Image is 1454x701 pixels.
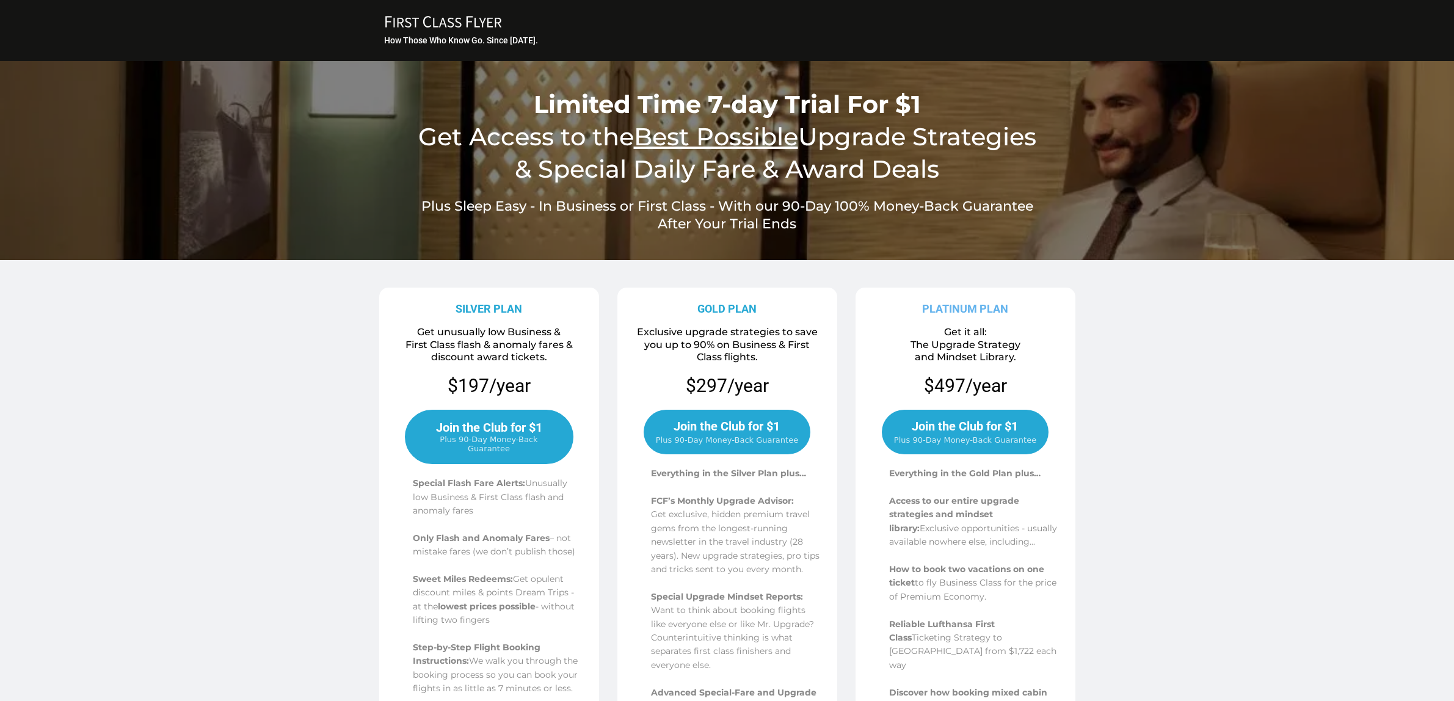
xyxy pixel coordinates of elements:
span: to fly Business Class for the price of Premium Economy. [889,577,1056,601]
span: Join the Club for $1 [912,419,1018,434]
span: Exclusive upgrade strategies to save you up to 90% on Business & First Class flights. [637,326,818,363]
span: Plus 90-Day Money-Back Guarantee [656,435,798,445]
span: Unusually low Business & First Class flash and anomaly fares [413,478,567,516]
span: Special Flash Fare Alerts: [413,478,525,489]
span: FCF’s Monthly Upgrade Advisor: [651,495,794,506]
p: $497/year [924,374,1007,398]
span: Limited Time 7-day Trial For $1 [534,89,921,119]
span: Get unusually low Business & [417,326,561,338]
span: Get exclusive, hidden premium travel gems from the longest-running newsletter in the travel indus... [651,509,820,575]
span: Get it all: [944,326,987,338]
span: Special Upgrade Mindset Reports: [651,591,803,602]
span: and Mindset Library. [915,351,1016,363]
span: Sweet Miles Redeems: [413,573,513,584]
span: Join the Club for $1 [674,419,780,434]
strong: PLATINUM PLAN [922,302,1008,315]
span: lowest prices possible [438,601,536,612]
span: Get opulent discount miles & points Dream Trips - at the [413,573,574,612]
span: Get Access to the Upgrade Strategies [418,122,1036,151]
a: Join the Club for $1 Plus 90-Day Money-Back Guarantee [644,410,810,454]
span: Ticketing Strategy to [GEOGRAPHIC_DATA] from $1,722 each way [889,632,1056,670]
span: Only Flash and Anomaly Fares [413,532,550,543]
a: Join the Club for $1 Plus 90-Day Money-Back Guarantee [405,410,573,464]
span: How to book two vacations on one ticket [889,564,1044,588]
a: Join the Club for $1 Plus 90-Day Money-Back Guarantee [882,410,1049,454]
span: Plus Sleep Easy - In Business or First Class - With our 90-Day 100% Money-Back Guarantee [421,198,1033,214]
span: Plus 90-Day Money-Back Guarantee [894,435,1036,445]
strong: SILVER PLAN [456,302,522,315]
span: Want to think about booking flights like everyone else or like Mr. Upgrade?Counterintuitive think... [651,605,814,670]
span: Everything in the Silver Plan plus… [651,468,806,479]
span: First Class flash & anomaly fares & discount award tickets. [405,339,573,363]
span: We walk you through the booking process so you can book your flights in as little as 7 minutes or... [413,655,578,694]
span: Step-by-Step Flight Booking Instructions: [413,642,540,666]
span: Exclusive opportunities - usually available nowhere else, including... [889,523,1057,547]
p: $197/year [383,374,595,398]
span: Join the Club for $1 [436,420,542,435]
h3: How Those Who Know Go. Since [DATE]. [384,35,1072,46]
span: Reliable Lufthansa First Class [889,619,995,643]
span: Access to our entire upgrade strategies and mindset library: [889,495,1019,534]
span: After Your Trial Ends [658,216,796,232]
strong: GOLD PLAN [697,302,757,315]
span: The Upgrade Strategy [911,339,1020,350]
u: Best Possible [634,122,798,151]
span: Plus 90-Day Money-Back Guarantee [418,435,560,453]
p: $297/year [686,374,769,398]
span: Everything in the Gold Plan plus… [889,468,1041,479]
span: & Special Daily Fare & Award Deals [515,154,939,184]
